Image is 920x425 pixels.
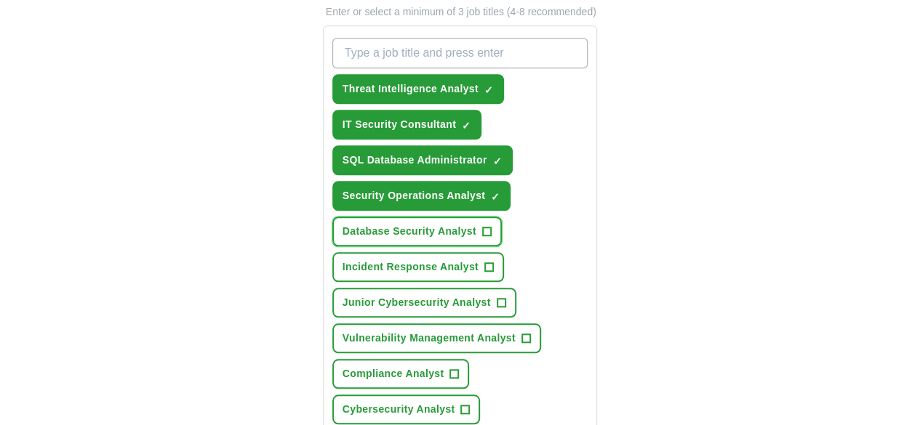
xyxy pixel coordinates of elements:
[462,120,471,131] span: ✓
[332,359,470,389] button: Compliance Analyst
[332,323,541,353] button: Vulnerability Management Analyst
[343,259,479,275] span: Incident Response Analyst
[332,145,513,175] button: SQL Database Administrator✓
[343,366,444,381] span: Compliance Analyst
[332,181,511,211] button: Security Operations Analyst✓
[484,84,493,96] span: ✓
[343,295,491,310] span: Junior Cybersecurity Analyst
[332,288,516,317] button: Junior Cybersecurity Analyst
[332,38,588,68] input: Type a job title and press enter
[343,81,479,97] span: Threat Intelligence Analyst
[343,402,455,417] span: Cybersecurity Analyst
[332,394,481,424] button: Cybersecurity Analyst
[491,191,500,203] span: ✓
[332,74,504,104] button: Threat Intelligence Analyst✓
[332,110,481,139] button: IT Security Consultant✓
[493,155,502,167] span: ✓
[332,252,504,282] button: Incident Response Analyst
[332,216,502,246] button: Database Security Analyst
[343,153,487,168] span: SQL Database Administrator
[343,117,456,132] span: IT Security Consultant
[323,4,598,20] p: Enter or select a minimum of 3 job titles (4-8 recommended)
[343,331,516,346] span: Vulnerability Management Analyst
[343,224,476,239] span: Database Security Analyst
[343,188,485,203] span: Security Operations Analyst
